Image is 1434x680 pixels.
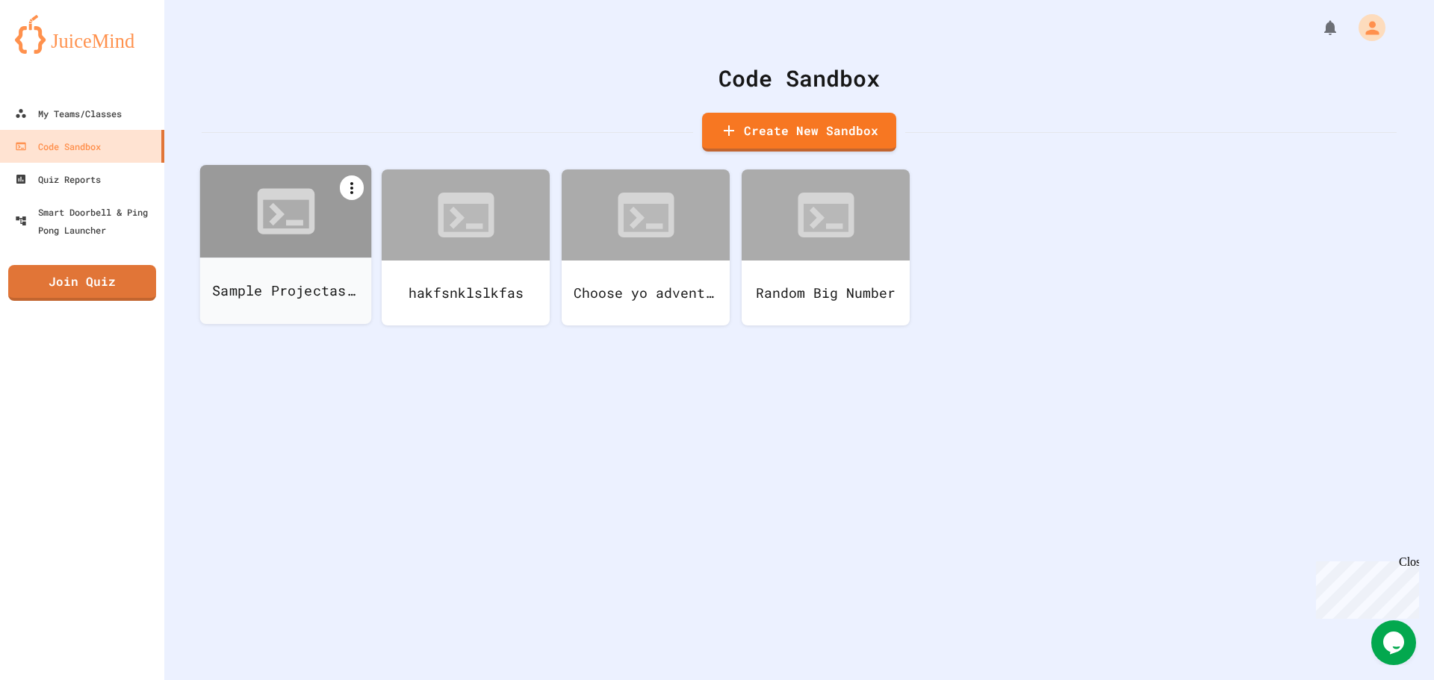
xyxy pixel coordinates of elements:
a: Create New Sandbox [702,113,896,152]
iframe: chat widget [1310,555,1419,619]
div: Quiz Reports [15,170,101,188]
img: logo-orange.svg [15,15,149,54]
iframe: chat widget [1371,620,1419,665]
a: hakfsnklslkfas [382,169,550,325]
div: Sample Projectasffasfafsasasfasf [200,258,372,324]
div: Chat with us now!Close [6,6,103,95]
div: Choose yo adventure [562,261,730,325]
div: My Teams/Classes [15,105,122,122]
div: My Account [1343,10,1389,45]
a: Random Big Number [742,169,910,325]
div: Code Sandbox [202,61,1397,95]
div: Random Big Number [742,261,910,325]
a: Choose yo adventure [562,169,730,325]
div: Smart Doorbell & Ping Pong Launcher [15,203,158,239]
div: Code Sandbox [15,137,101,155]
div: hakfsnklslkfas [382,261,550,325]
div: My Notifications [1294,15,1343,40]
a: Join Quiz [8,265,156,301]
a: Sample Projectasffasfafsasasfasf [200,165,372,324]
